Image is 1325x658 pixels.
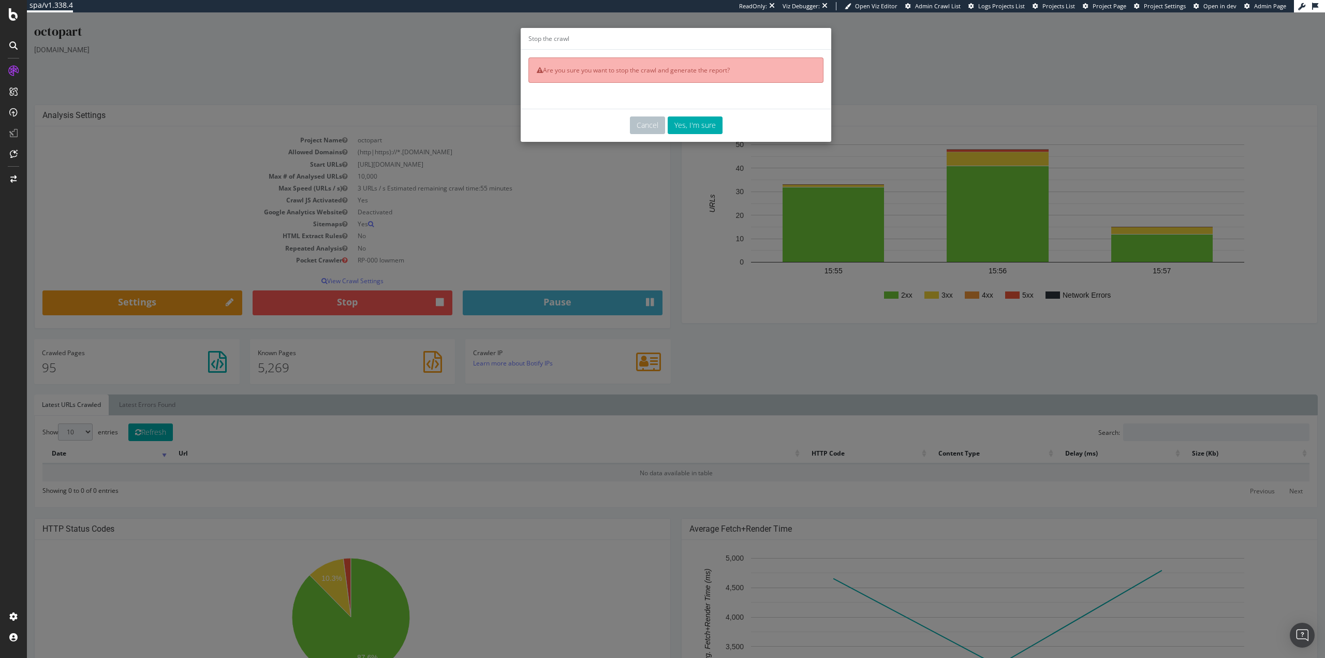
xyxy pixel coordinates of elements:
a: Projects List [1033,2,1075,10]
span: Admin Crawl List [915,2,961,10]
div: Open Intercom Messenger [1290,623,1315,648]
a: Open in dev [1194,2,1236,10]
div: Stop the crawl [494,16,804,37]
div: ReadOnly: [739,2,767,10]
a: Logs Projects List [968,2,1025,10]
a: Admin Crawl List [905,2,961,10]
span: Open in dev [1203,2,1236,10]
span: Projects List [1042,2,1075,10]
a: Open Viz Editor [845,2,897,10]
span: Admin Page [1254,2,1286,10]
a: Project Settings [1134,2,1186,10]
button: Yes, I'm sure [641,104,696,122]
a: Project Page [1083,2,1126,10]
span: Logs Projects List [978,2,1025,10]
span: Project Settings [1144,2,1186,10]
div: Viz Debugger: [783,2,820,10]
a: Admin Page [1244,2,1286,10]
span: Open Viz Editor [855,2,897,10]
button: Cancel [603,104,638,122]
span: Project Page [1093,2,1126,10]
div: Are you sure you want to stop the crawl and generate the report? [502,45,797,70]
